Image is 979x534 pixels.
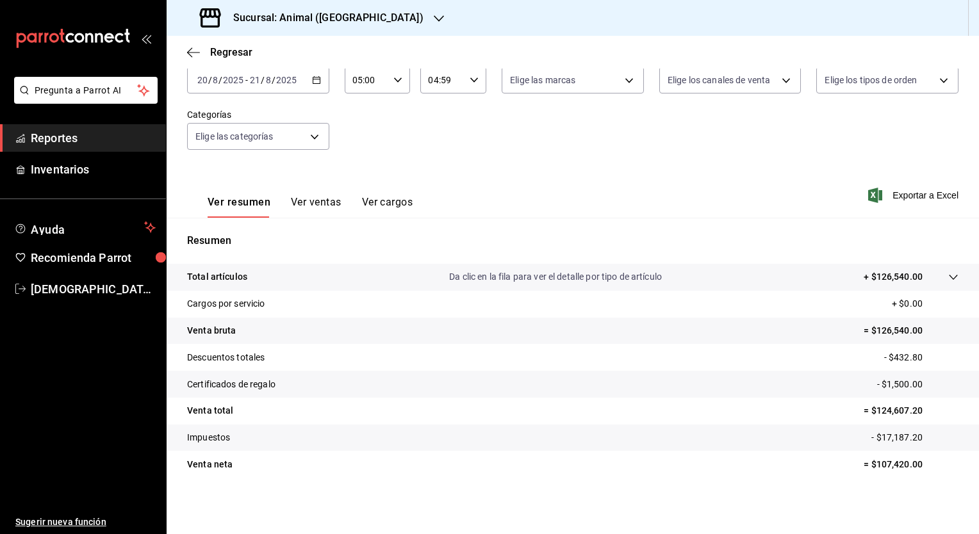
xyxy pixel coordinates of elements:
button: Ver resumen [208,196,270,218]
p: + $0.00 [892,297,958,311]
p: Da clic en la fila para ver el detalle por tipo de artículo [449,270,662,284]
p: Venta bruta [187,324,236,337]
span: Inventarios [31,161,156,178]
button: open_drawer_menu [141,33,151,44]
span: Elige los tipos de orden [825,74,917,86]
span: / [218,75,222,85]
p: = $124,607.20 [864,404,958,417]
p: + $126,540.00 [864,270,923,284]
span: Sugerir nueva función [15,515,156,529]
p: Venta total [187,404,233,417]
p: - $432.80 [884,351,958,364]
p: Impuestos [187,431,230,444]
p: Total artículos [187,270,247,284]
label: Categorías [187,110,329,119]
span: Pregunta a Parrot AI [35,84,138,97]
a: Pregunta a Parrot AI [9,93,158,106]
p: - $1,500.00 [877,378,958,391]
button: Pregunta a Parrot AI [14,77,158,104]
span: - [245,75,248,85]
span: / [272,75,276,85]
span: Reportes [31,129,156,147]
div: navigation tabs [208,196,413,218]
p: Descuentos totales [187,351,265,364]
span: Elige las marcas [510,74,575,86]
span: Recomienda Parrot [31,249,156,266]
span: Elige los canales de venta [668,74,770,86]
button: Regresar [187,46,252,58]
input: -- [249,75,261,85]
span: / [261,75,265,85]
span: [DEMOGRAPHIC_DATA][PERSON_NAME] [31,280,156,298]
span: Regresar [210,46,252,58]
p: - $17,187.20 [871,431,958,444]
button: Ver cargos [362,196,413,218]
button: Ver ventas [291,196,341,218]
span: Ayuda [31,220,139,235]
p: Resumen [187,233,958,248]
p: Venta neta [187,458,233,471]
input: -- [197,75,208,85]
h3: Sucursal: Animal ([GEOGRAPHIC_DATA]) [223,10,424,26]
input: -- [212,75,218,85]
span: / [208,75,212,85]
p: = $126,540.00 [864,324,958,337]
span: Elige las categorías [195,130,274,143]
p: Certificados de regalo [187,378,276,391]
input: ---- [222,75,244,85]
input: -- [265,75,272,85]
p: Cargos por servicio [187,297,265,311]
button: Exportar a Excel [871,188,958,203]
input: ---- [276,75,297,85]
p: = $107,420.00 [864,458,958,471]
